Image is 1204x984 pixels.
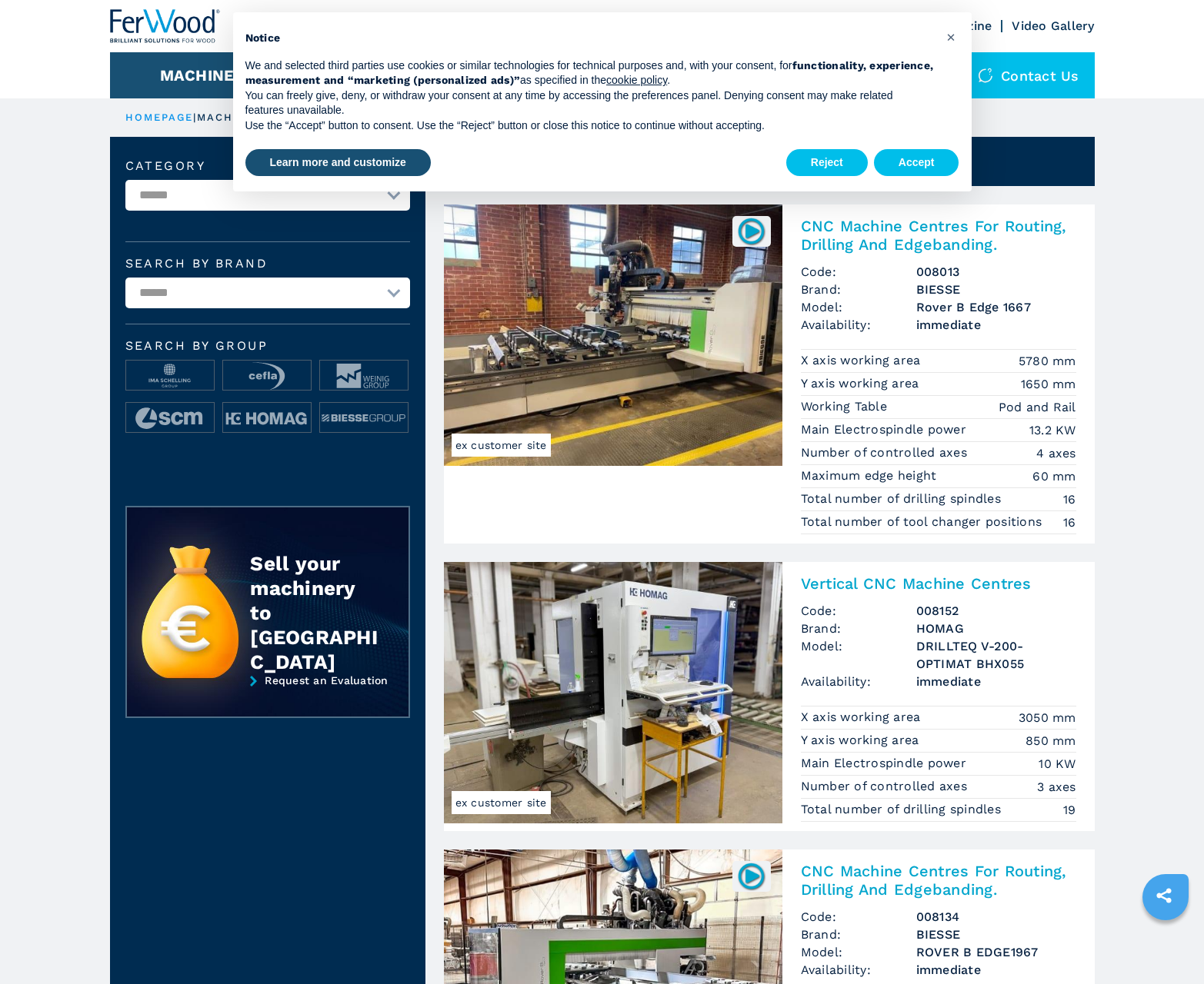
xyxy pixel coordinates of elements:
[916,298,1076,316] h3: Rover B Edge 1667
[801,709,925,726] p: X axis working area
[245,59,934,87] strong: functionality, experience, measurement and “marketing (personalized ads)”
[916,943,1076,961] h3: ROVER B EDGE1967
[245,31,935,46] h2: Notice
[736,216,766,246] img: 008013
[245,88,935,118] p: You can freely give, deny, or withdraw your consent at any time by accessing the preferences pane...
[125,111,194,123] a: HOMEPAGE
[801,862,1076,899] h2: CNC Machine Centres For Routing, Drilling And Edgebanding.
[801,352,925,369] p: X axis working area
[801,398,892,415] p: Working Table
[1145,876,1183,915] a: sharethis
[801,375,923,392] p: Y axis working area
[801,316,916,334] span: Availability:
[962,52,1095,98] div: Contact us
[1036,444,1076,462] em: 4 axes
[606,74,667,86] a: cookie policy
[444,204,1095,544] a: CNC Machine Centres For Routing, Drilling And Edgebanding. BIESSE Rover B Edge 1667ex customer si...
[801,778,972,795] p: Number of controlled axes
[1026,732,1076,750] em: 850 mm
[1032,467,1076,485] em: 60 mm
[193,111,196,123] span: |
[801,281,916,298] span: Brand:
[801,732,923,749] p: Y axis working area
[801,755,971,772] p: Main Electrospindle power
[916,316,1076,334] span: immediate
[110,9,221,43] img: Ferwood
[1063,490,1076,508] em: 16
[1063,801,1076,819] em: 19
[916,263,1076,281] h3: 008013
[916,961,1076,979] span: immediate
[916,908,1076,926] h3: 008134
[801,961,916,979] span: Availability:
[801,943,916,961] span: Model:
[125,258,410,270] label: Search by brand
[939,25,964,49] button: Close this notice
[1021,375,1076,393] em: 1650 mm
[916,637,1076,673] h3: DRILLTEQ V-200-OPTIMAT BHX055
[197,111,263,125] p: machines
[1039,755,1076,773] em: 10 KW
[245,149,431,177] button: Learn more and customize
[1019,352,1076,370] em: 5780 mm
[946,28,956,46] span: ×
[978,68,993,83] img: Contact us
[916,673,1076,690] span: immediate
[160,66,245,85] button: Machines
[801,574,1076,593] h2: Vertical CNC Machine Centres
[874,149,959,177] button: Accept
[125,160,410,172] label: Category
[801,673,916,690] span: Availability:
[999,398,1076,416] em: Pod and Rail
[1063,514,1076,531] em: 16
[801,217,1076,254] h2: CNC Machine Centres For Routing, Drilling And Edgebanding.
[801,467,941,484] p: Maximum edge height
[125,674,410,730] a: Request an Evaluation
[452,791,551,814] span: ex customer site
[223,403,311,434] img: image
[801,801,1006,818] p: Total number of drilling spindles
[801,602,916,620] span: Code:
[126,403,214,434] img: image
[1019,709,1076,726] em: 3050 mm
[444,562,1095,831] a: Vertical CNC Machine Centres HOMAG DRILLTEQ V-200-OPTIMAT BHX055ex customer siteVertical CNC Mach...
[801,620,916,637] span: Brand:
[801,263,916,281] span: Code:
[801,298,916,316] span: Model:
[126,361,214,391] img: image
[320,361,408,391] img: image
[801,514,1046,530] p: Total number of tool changer positions
[801,444,972,461] p: Number of controlled axes
[250,551,378,674] div: Sell your machinery to [GEOGRAPHIC_DATA]
[916,281,1076,298] h3: BIESSE
[245,118,935,134] p: Use the “Accept” button to consent. Use the “Reject” button or close this notice to continue with...
[916,926,1076,943] h3: BIESSE
[245,58,935,88] p: We and selected third parties use cookies or similar technologies for technical purposes and, wit...
[801,908,916,926] span: Code:
[1037,778,1076,796] em: 3 axes
[444,562,782,823] img: Vertical CNC Machine Centres HOMAG DRILLTEQ V-200-OPTIMAT BHX055
[916,602,1076,620] h3: 008152
[320,403,408,434] img: image
[1029,421,1076,439] em: 13.2 KW
[223,361,311,391] img: image
[444,204,782,466] img: CNC Machine Centres For Routing, Drilling And Edgebanding. BIESSE Rover B Edge 1667
[801,926,916,943] span: Brand:
[801,490,1006,507] p: Total number of drilling spindles
[801,637,916,673] span: Model:
[916,620,1076,637] h3: HOMAG
[736,861,766,891] img: 008134
[452,434,551,457] span: ex customer site
[801,421,971,438] p: Main Electrospindle power
[786,149,868,177] button: Reject
[1139,915,1192,972] iframe: Chat
[125,340,410,352] span: Search by group
[1012,18,1094,33] a: Video Gallery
